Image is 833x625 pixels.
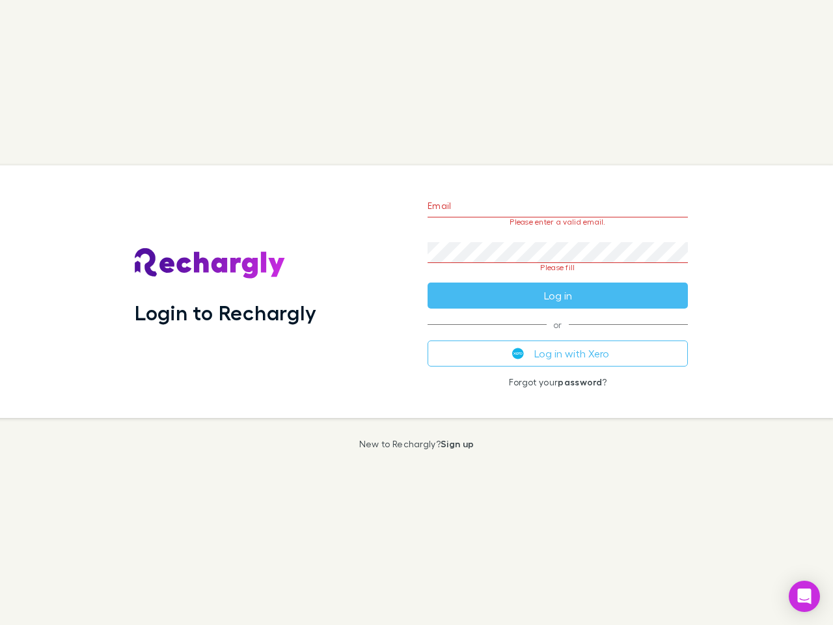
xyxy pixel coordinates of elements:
span: or [428,324,688,325]
p: Please fill [428,263,688,272]
a: Sign up [441,438,474,449]
div: Open Intercom Messenger [789,581,820,612]
p: Please enter a valid email. [428,217,688,227]
button: Log in [428,283,688,309]
img: Rechargly's Logo [135,248,286,279]
a: password [558,376,602,387]
p: Forgot your ? [428,377,688,387]
button: Log in with Xero [428,340,688,367]
img: Xero's logo [512,348,524,359]
p: New to Rechargly? [359,439,474,449]
h1: Login to Rechargly [135,300,316,325]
